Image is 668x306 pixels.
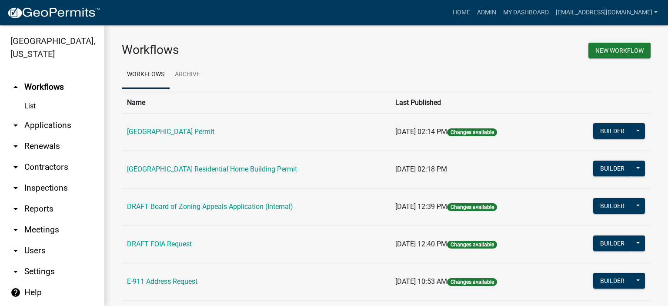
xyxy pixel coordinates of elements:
[127,165,297,173] a: [GEOGRAPHIC_DATA] Residential Home Building Permit
[447,203,497,211] span: Changes available
[593,123,631,139] button: Builder
[588,43,651,58] button: New Workflow
[122,92,390,113] th: Name
[127,202,293,211] a: DRAFT Board of Zoning Appeals Application (Internal)
[593,161,631,176] button: Builder
[127,240,192,248] a: DRAFT FOIA Request
[593,273,631,289] button: Builder
[447,241,497,249] span: Changes available
[447,278,497,286] span: Changes available
[390,92,557,113] th: Last Published
[10,266,21,277] i: arrow_drop_down
[593,198,631,214] button: Builder
[10,225,21,235] i: arrow_drop_down
[170,61,205,89] a: Archive
[395,202,447,211] span: [DATE] 12:39 PM
[127,128,214,136] a: [GEOGRAPHIC_DATA] Permit
[474,4,500,21] a: Admin
[10,287,21,298] i: help
[10,141,21,151] i: arrow_drop_down
[122,61,170,89] a: Workflows
[10,82,21,92] i: arrow_drop_up
[447,128,497,136] span: Changes available
[10,183,21,193] i: arrow_drop_down
[10,120,21,131] i: arrow_drop_down
[395,277,447,286] span: [DATE] 10:53 AM
[395,165,447,173] span: [DATE] 02:18 PM
[127,277,197,286] a: E-911 Address Request
[395,240,447,248] span: [DATE] 12:40 PM
[10,245,21,256] i: arrow_drop_down
[500,4,552,21] a: My Dashboard
[395,128,447,136] span: [DATE] 02:14 PM
[10,204,21,214] i: arrow_drop_down
[10,162,21,172] i: arrow_drop_down
[593,235,631,251] button: Builder
[552,4,661,21] a: [EMAIL_ADDRESS][DOMAIN_NAME]
[449,4,474,21] a: Home
[122,43,380,57] h3: Workflows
